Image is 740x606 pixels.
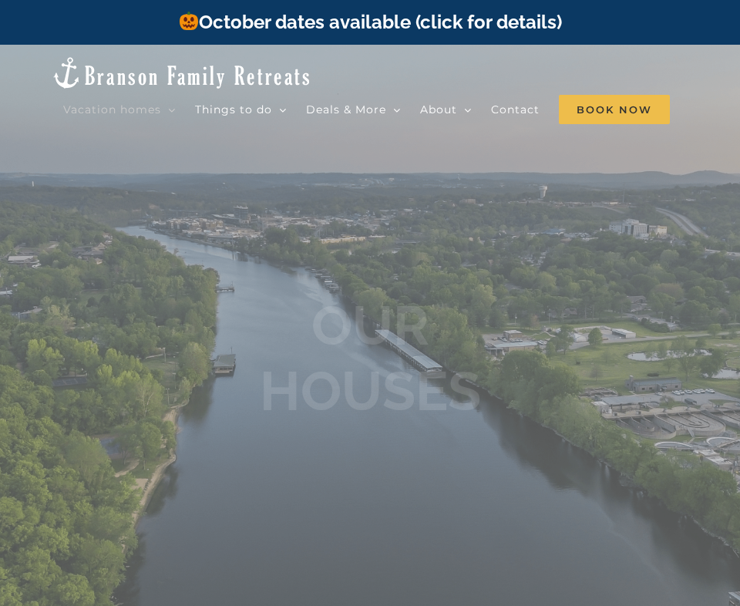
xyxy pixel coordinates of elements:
[306,104,386,115] span: Deals & More
[491,104,540,115] span: Contact
[51,56,312,90] img: Branson Family Retreats Logo
[63,104,161,115] span: Vacation homes
[178,11,562,33] a: October dates available (click for details)
[195,94,287,125] a: Things to do
[195,104,272,115] span: Things to do
[63,94,689,125] nav: Main Menu
[559,94,670,125] a: Book Now
[491,94,540,125] a: Contact
[260,295,481,424] b: OUR HOUSES
[180,12,198,30] img: 🎃
[559,95,670,124] span: Book Now
[420,94,472,125] a: About
[306,94,401,125] a: Deals & More
[420,104,457,115] span: About
[63,94,176,125] a: Vacation homes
